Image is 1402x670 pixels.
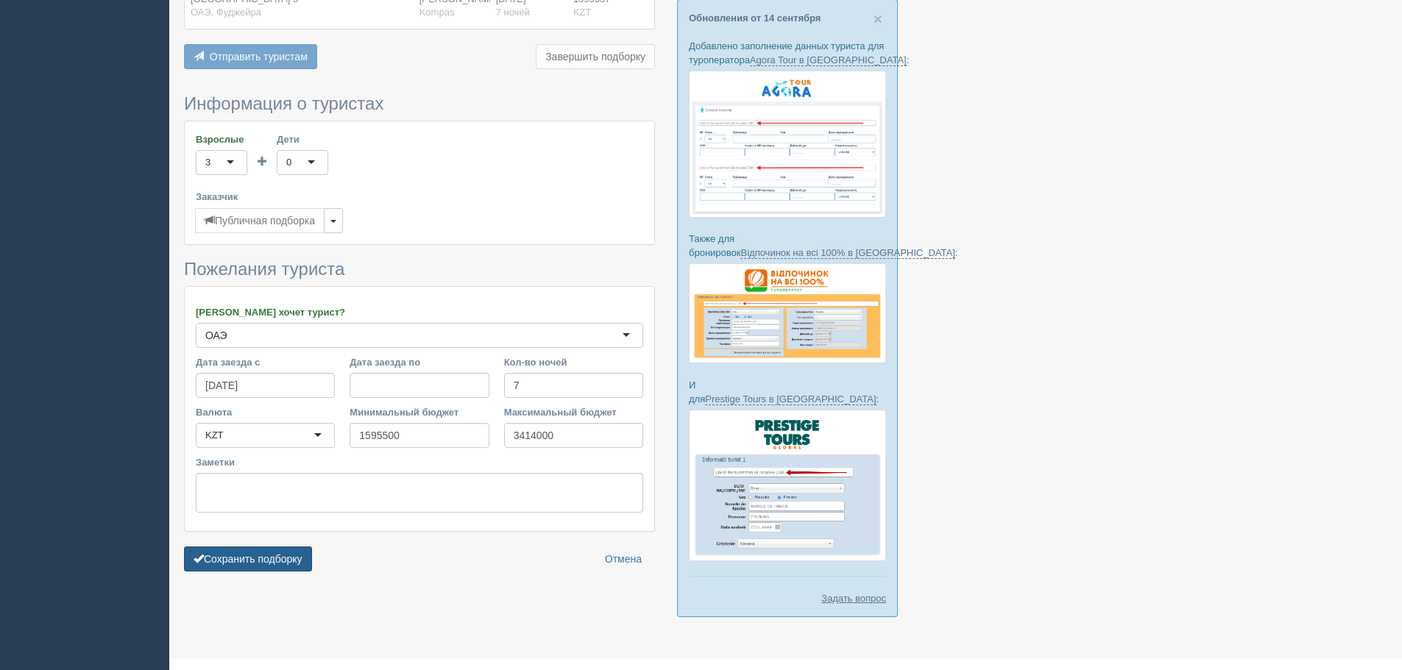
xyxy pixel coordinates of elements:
label: Дети [277,132,328,146]
span: 7 ночей [496,7,530,18]
button: Отправить туристам [184,44,317,69]
h3: Информация о туристах [184,94,655,113]
a: Agora Tour в [GEOGRAPHIC_DATA] [750,54,907,66]
span: Пожелания туриста [184,259,344,279]
div: 3 [205,155,210,170]
button: Публичная подборка [195,208,325,233]
a: Задать вопрос [821,591,886,605]
div: ОАЭ [205,328,227,343]
span: × [874,10,882,27]
a: Відпочинок на всі 100% в [GEOGRAPHIC_DATA] [740,247,955,259]
a: Отмена [595,546,651,571]
span: Kompas [419,7,455,18]
button: Close [874,11,882,26]
label: Валюта [196,405,335,419]
input: 7-10 или 7,10,14 [504,373,643,398]
button: Сохранить подборку [184,546,312,571]
div: KZT [205,428,224,443]
label: Минимальный бюджет [350,405,489,419]
p: Добавлено заполнение данных туриста для туроператора : [689,39,886,67]
a: Обновления от 14 сентября [689,13,821,24]
span: ОАЭ, Фуджейра [191,7,261,18]
label: Кол-во ночей [504,355,643,369]
span: KZT [573,7,592,18]
label: Максимальный бюджет [504,405,643,419]
span: Отправить туристам [210,51,308,63]
a: Prestige Tours в [GEOGRAPHIC_DATA] [705,393,876,405]
div: 0 [286,155,291,170]
p: И для : [689,378,886,406]
p: Также для бронировок : [689,232,886,260]
label: [PERSON_NAME] хочет турист? [196,305,643,319]
label: Дата заезда по [350,355,489,369]
img: otdihnavse100--%D1%84%D0%BE%D1%80%D0%BC%D0%B0-%D0%B1%D1%80%D0%BE%D0%BD%D0%B8%D1%80%D0%BE%D0%B2%D0... [689,263,886,363]
label: Заметки [196,455,643,469]
img: prestige-tours-booking-form-crm-for-travel-agents.png [689,410,886,561]
label: Заказчик [196,190,643,204]
label: Взрослые [196,132,247,146]
button: Завершить подборку [536,44,655,69]
img: agora-tour-%D1%84%D0%BE%D1%80%D0%BC%D0%B0-%D0%B1%D1%80%D0%BE%D0%BD%D1%8E%D0%B2%D0%B0%D0%BD%D0%BD%... [689,71,886,218]
label: Дата заезда с [196,355,335,369]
